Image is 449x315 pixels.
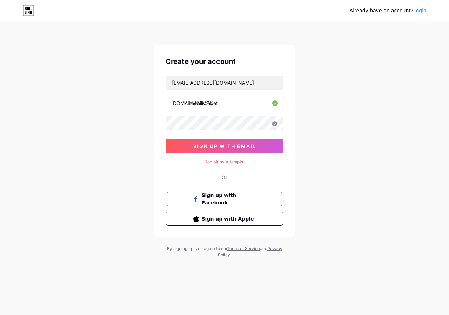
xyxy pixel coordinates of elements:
span: Sign up with Facebook [202,192,256,206]
div: By signing up, you agree to our and . [165,245,284,258]
a: Terms of Service [227,246,260,251]
div: Create your account [166,56,283,67]
button: sign up with email [166,139,283,153]
input: username [166,96,283,110]
input: Email [166,76,283,90]
button: Sign up with Apple [166,212,283,226]
a: Login [413,8,427,13]
div: Or [222,173,227,181]
span: Sign up with Apple [202,215,256,223]
div: Already have an account? [350,7,427,14]
div: Too Many Attempts. [166,159,283,165]
span: sign up with email [193,143,256,149]
button: Sign up with Facebook [166,192,283,206]
div: [DOMAIN_NAME]/ [171,99,213,107]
